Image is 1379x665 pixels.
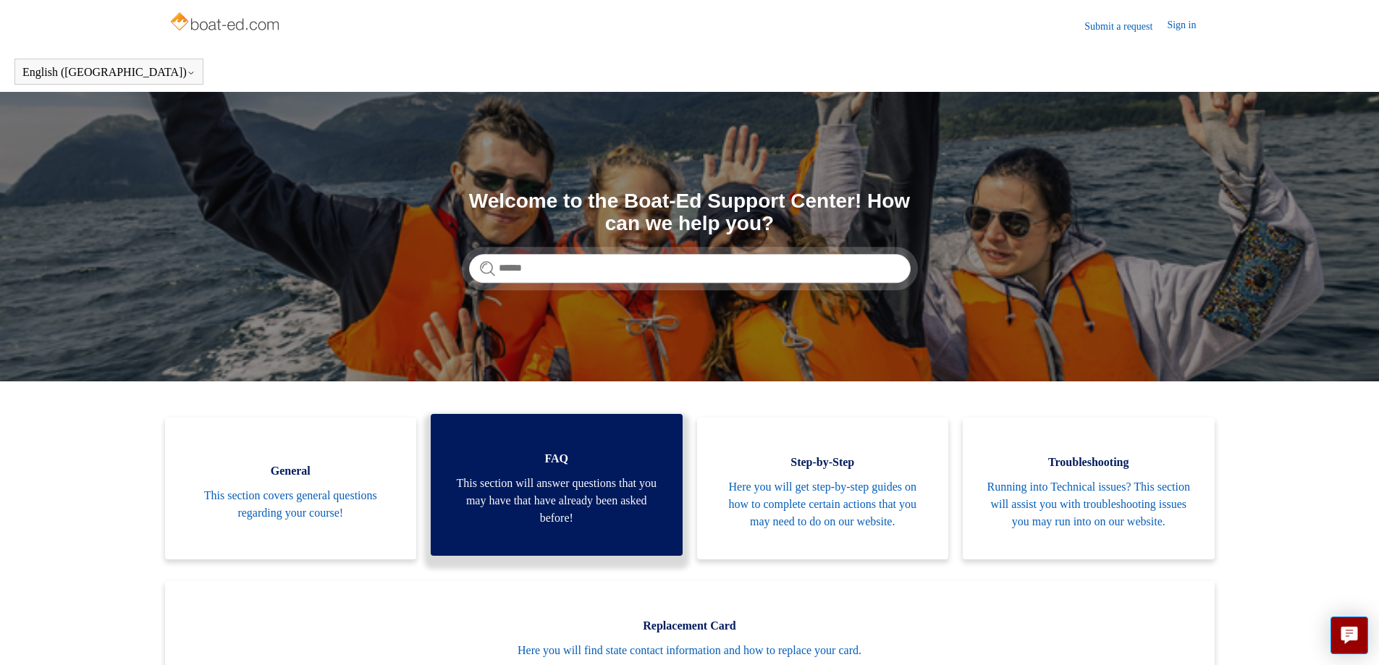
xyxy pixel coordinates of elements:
span: Here you will get step-by-step guides on how to complete certain actions that you may need to do ... [719,478,927,530]
span: Here you will find state contact information and how to replace your card. [187,642,1193,659]
span: Troubleshooting [984,454,1193,471]
span: FAQ [452,450,661,467]
span: This section covers general questions regarding your course! [187,487,395,522]
a: General This section covers general questions regarding your course! [165,418,417,559]
a: Submit a request [1084,19,1167,34]
input: Search [469,254,911,283]
a: FAQ This section will answer questions that you may have that have already been asked before! [431,414,683,556]
button: English ([GEOGRAPHIC_DATA]) [22,66,195,79]
span: Running into Technical issues? This section will assist you with troubleshooting issues you may r... [984,478,1193,530]
img: Boat-Ed Help Center home page [169,9,284,38]
span: Step-by-Step [719,454,927,471]
h1: Welcome to the Boat-Ed Support Center! How can we help you? [469,190,911,235]
span: This section will answer questions that you may have that have already been asked before! [452,475,661,527]
button: Live chat [1330,617,1368,654]
a: Sign in [1167,17,1210,35]
span: Replacement Card [187,617,1193,635]
span: General [187,462,395,480]
a: Step-by-Step Here you will get step-by-step guides on how to complete certain actions that you ma... [697,418,949,559]
a: Troubleshooting Running into Technical issues? This section will assist you with troubleshooting ... [963,418,1215,559]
